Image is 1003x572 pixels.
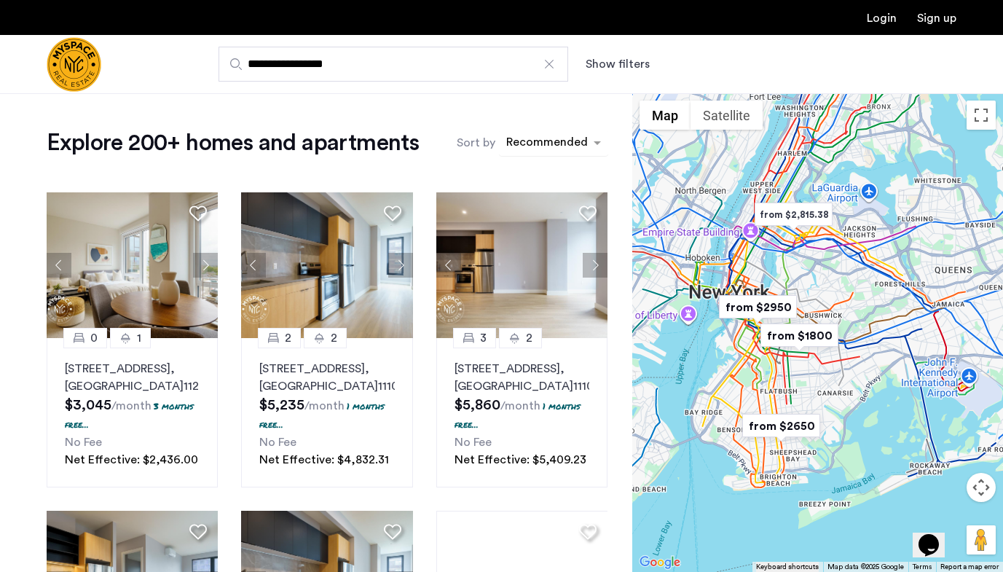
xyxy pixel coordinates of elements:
[455,436,492,448] span: No Fee
[47,37,101,92] img: logo
[285,329,291,347] span: 2
[586,55,650,73] button: Show or hide filters
[455,400,581,431] p: 1 months free...
[967,525,996,555] button: Drag Pegman onto the map to open Street View
[47,338,218,487] a: 01[STREET_ADDRESS], [GEOGRAPHIC_DATA]112073 months free...No FeeNet Effective: $2,436.00
[259,398,304,412] span: $5,235
[47,37,101,92] a: Cazamio Logo
[241,253,266,278] button: Previous apartment
[137,329,141,347] span: 1
[755,319,844,352] div: from $1800
[259,360,394,395] p: [STREET_ADDRESS] 11102
[504,133,588,154] div: Recommended
[65,360,200,395] p: [STREET_ADDRESS] 11207
[111,400,152,412] sub: /month
[713,291,803,324] div: from $2950
[913,514,959,557] iframe: chat widget
[691,101,763,130] button: Show satellite imagery
[90,329,98,347] span: 0
[913,562,932,572] a: Terms (opens in new tab)
[436,192,608,338] img: 1997_638519968069068022.png
[193,253,218,278] button: Next apartment
[500,400,540,412] sub: /month
[827,563,904,571] span: Map data ©2025 Google
[967,101,996,130] button: Toggle fullscreen view
[636,553,684,572] a: Open this area in Google Maps (opens a new window)
[65,454,198,466] span: Net Effective: $2,436.00
[259,436,296,448] span: No Fee
[436,338,607,487] a: 32[STREET_ADDRESS], [GEOGRAPHIC_DATA]111021 months free...No FeeNet Effective: $5,409.23
[331,329,337,347] span: 2
[867,12,897,24] a: Login
[940,562,999,572] a: Report a map error
[259,454,389,466] span: Net Effective: $4,832.31
[457,134,495,152] label: Sort by
[736,410,826,442] div: from $2650
[455,454,586,466] span: Net Effective: $5,409.23
[480,329,487,347] span: 3
[47,253,71,278] button: Previous apartment
[756,562,819,572] button: Keyboard shortcuts
[749,198,838,231] div: from $2,815.38
[583,253,607,278] button: Next apartment
[304,400,345,412] sub: /month
[499,130,608,156] ng-select: sort-apartment
[65,436,102,448] span: No Fee
[219,47,568,82] input: Apartment Search
[241,338,412,487] a: 22[STREET_ADDRESS], [GEOGRAPHIC_DATA]111021 months free...No FeeNet Effective: $4,832.31
[917,12,956,24] a: Registration
[241,192,413,338] img: 1997_638519968035243270.png
[455,360,589,395] p: [STREET_ADDRESS] 11102
[47,192,219,338] img: 1997_638519001096654587.png
[636,553,684,572] img: Google
[436,253,461,278] button: Previous apartment
[47,128,419,157] h1: Explore 200+ homes and apartments
[967,473,996,502] button: Map camera controls
[526,329,532,347] span: 2
[65,398,111,412] span: $3,045
[640,101,691,130] button: Show street map
[388,253,413,278] button: Next apartment
[455,398,500,412] span: $5,860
